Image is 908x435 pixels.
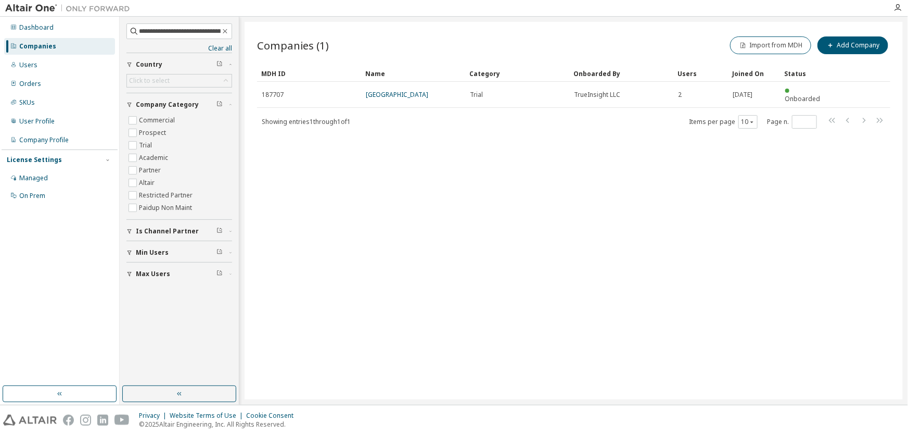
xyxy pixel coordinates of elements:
label: Restricted Partner [139,189,195,202]
label: Academic [139,152,170,164]
div: Click to select [127,74,232,87]
span: Clear filter [216,227,223,235]
span: Items per page [689,115,758,129]
div: Click to select [129,77,170,85]
button: Import from MDH [730,36,811,54]
div: Cookie Consent [246,412,300,420]
span: Company Category [136,101,199,109]
div: Dashboard [19,23,54,32]
img: youtube.svg [114,415,130,426]
span: 2 [678,91,682,99]
a: [GEOGRAPHIC_DATA] [366,90,428,99]
label: Trial [139,139,154,152]
div: Privacy [139,412,170,420]
div: Joined On [733,65,776,82]
button: Max Users [126,263,232,285]
button: Min Users [126,241,232,264]
button: Add Company [817,36,888,54]
a: Clear all [126,44,232,53]
div: Website Terms of Use [170,412,246,420]
div: SKUs [19,98,35,107]
label: Altair [139,177,157,189]
div: Category [469,65,565,82]
button: Country [126,53,232,76]
div: Name [365,65,461,82]
div: User Profile [19,117,55,126]
span: Is Channel Partner [136,227,199,235]
div: On Prem [19,192,45,200]
p: © 2025 Altair Engineering, Inc. All Rights Reserved. [139,420,300,429]
img: instagram.svg [80,415,91,426]
span: Companies (1) [257,38,329,53]
span: [DATE] [733,91,753,99]
div: Users [677,65,724,82]
div: License Settings [7,156,62,164]
button: Is Channel Partner [126,220,232,243]
div: Managed [19,174,48,182]
img: linkedin.svg [97,415,108,426]
label: Paidup Non Maint [139,202,194,214]
span: Clear filter [216,101,223,109]
div: Company Profile [19,136,69,144]
span: Showing entries 1 through 1 of 1 [262,117,351,126]
div: Onboarded By [573,65,669,82]
div: Users [19,61,37,69]
span: Min Users [136,248,169,257]
span: Country [136,60,162,69]
img: altair_logo.svg [3,415,57,426]
div: MDH ID [261,65,357,82]
span: Onboarded [785,94,821,103]
label: Partner [139,164,163,177]
button: 10 [741,118,755,126]
img: Altair One [5,3,135,14]
span: Trial [470,91,483,99]
label: Commercial [139,114,177,127]
span: Clear filter [216,60,223,69]
span: Clear filter [216,270,223,278]
span: Max Users [136,270,170,278]
img: facebook.svg [63,415,74,426]
button: Company Category [126,93,232,116]
span: Clear filter [216,248,223,257]
span: Page n. [767,115,817,129]
span: 187707 [262,91,284,99]
div: Companies [19,42,56,51]
div: Orders [19,80,41,88]
label: Prospect [139,127,168,139]
span: TrueInsight LLC [574,91,620,99]
div: Status [785,65,828,82]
